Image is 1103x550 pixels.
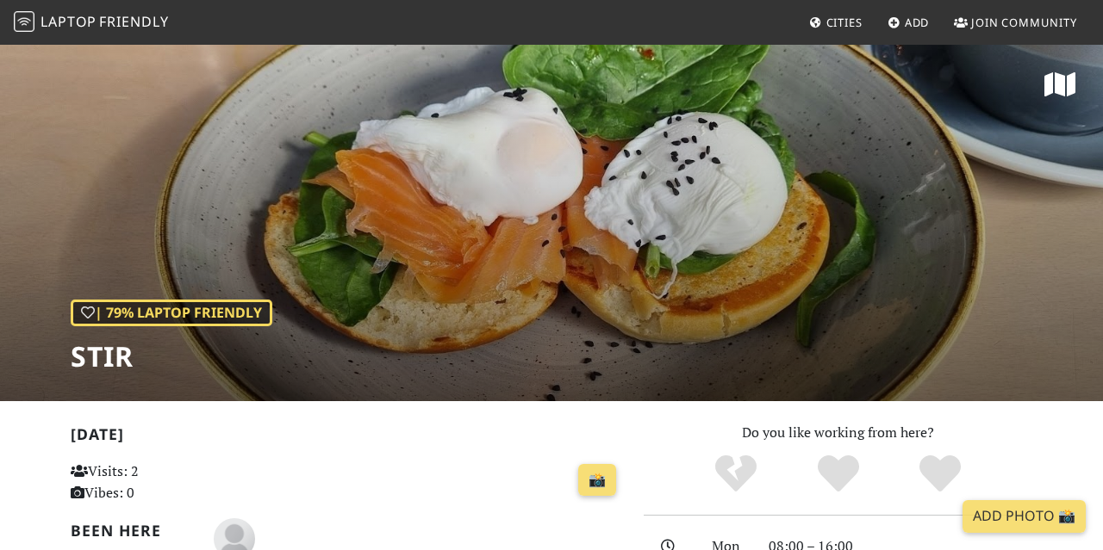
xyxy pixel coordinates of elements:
span: Add [905,15,930,30]
a: Join Community [947,7,1084,38]
img: LaptopFriendly [14,11,34,32]
span: Laptop [41,12,97,31]
p: Visits: 2 Vibes: 0 [71,460,241,504]
a: Add Photo 📸 [963,500,1086,533]
h1: Stir [71,340,272,373]
span: Friendly [99,12,168,31]
div: No [684,453,787,496]
span: A S [214,528,255,547]
div: | 79% Laptop Friendly [71,300,272,327]
div: Yes [787,453,889,496]
a: Add [881,7,937,38]
p: Do you like working from here? [644,422,1032,444]
span: Join Community [971,15,1077,30]
a: 📸 [578,464,616,497]
div: Definitely! [889,453,992,496]
a: Cities [802,7,869,38]
h2: [DATE] [71,425,623,450]
a: LaptopFriendly LaptopFriendly [14,8,169,38]
span: Cities [826,15,863,30]
h2: Been here [71,522,193,540]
